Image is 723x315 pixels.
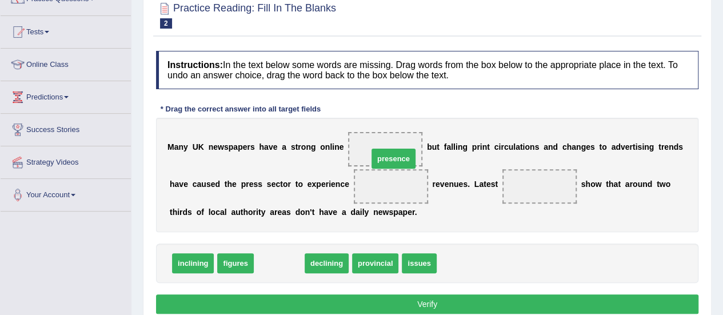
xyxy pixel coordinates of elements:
b: h [566,142,572,151]
b: o [320,142,325,151]
span: inclining [172,253,214,273]
b: e [307,180,312,189]
b: t [312,208,315,217]
b: i [456,142,458,151]
b: o [300,208,305,217]
b: n [548,142,553,151]
b: a [174,142,179,151]
h4: In the text below some words are missing. Drag words from the box below to the appropriate place ... [156,51,698,89]
b: d [350,208,355,217]
b: w [382,208,389,217]
span: Drop target [354,169,428,204]
a: Strategy Videos [1,146,131,175]
b: s [206,180,211,189]
b: e [339,142,344,151]
b: h [259,142,264,151]
span: declining [305,253,349,273]
b: e [586,142,590,151]
b: n [209,142,214,151]
b: o [301,142,306,151]
b: u [235,208,241,217]
b: w [595,180,601,189]
b: t [258,208,261,217]
b: u [454,180,459,189]
b: h [173,208,178,217]
b: a [231,208,235,217]
b: . [414,208,417,217]
b: o [602,142,607,151]
b: l [209,208,211,217]
span: issues [402,253,436,273]
span: provincial [352,253,398,273]
b: l [362,208,365,217]
b: u [201,180,206,189]
b: e [331,180,335,189]
b: f [201,208,204,217]
span: 2 [160,18,172,29]
b: e [345,180,349,189]
b: d [648,180,653,189]
b: p [393,208,398,217]
b: L [474,180,480,189]
b: x [311,180,316,189]
b: e [211,180,215,189]
b: g [649,142,654,151]
b: a [197,180,201,189]
b: r [246,180,249,189]
b: r [287,180,290,189]
b: n [576,142,581,151]
b: e [458,180,463,189]
b: p [229,142,234,151]
b: r [501,142,504,151]
b: c [215,208,220,217]
b: n [449,180,454,189]
b: w [218,142,224,151]
a: Predictions [1,81,131,110]
b: e [486,180,491,189]
b: e [232,180,237,189]
b: r [432,180,435,189]
b: u [432,142,437,151]
a: Your Account [1,179,131,208]
b: e [183,180,188,189]
b: d [295,208,301,217]
div: * Drag the correct answer into all target fields [156,103,325,114]
b: r [298,142,301,151]
a: Success Stories [1,114,131,142]
b: p [238,142,243,151]
b: i [256,208,258,217]
b: e [243,142,247,151]
b: s [187,208,192,217]
b: e [213,142,218,151]
b: w [660,180,666,189]
b: a [270,208,274,217]
b: . [468,180,470,189]
b: a [282,142,286,151]
b: t [241,208,243,217]
b: r [179,208,182,217]
b: g [311,142,316,151]
b: a [572,142,576,151]
b: t [225,180,227,189]
b: n [458,142,463,151]
b: t [606,180,609,189]
b: s [490,180,495,189]
b: M [167,142,174,151]
b: r [661,142,664,151]
b: o [197,208,202,217]
b: n [325,142,330,151]
b: t [487,142,490,151]
b: i [498,142,501,151]
b: h [609,180,614,189]
b: l [225,208,227,217]
b: s [250,142,255,151]
b: a [544,142,548,151]
b: u [508,142,513,151]
b: a [611,142,616,151]
b: h [319,208,324,217]
b: a [220,208,225,217]
b: K [198,142,204,151]
b: s [678,142,683,151]
b: a [264,142,269,151]
b: v [179,180,183,189]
